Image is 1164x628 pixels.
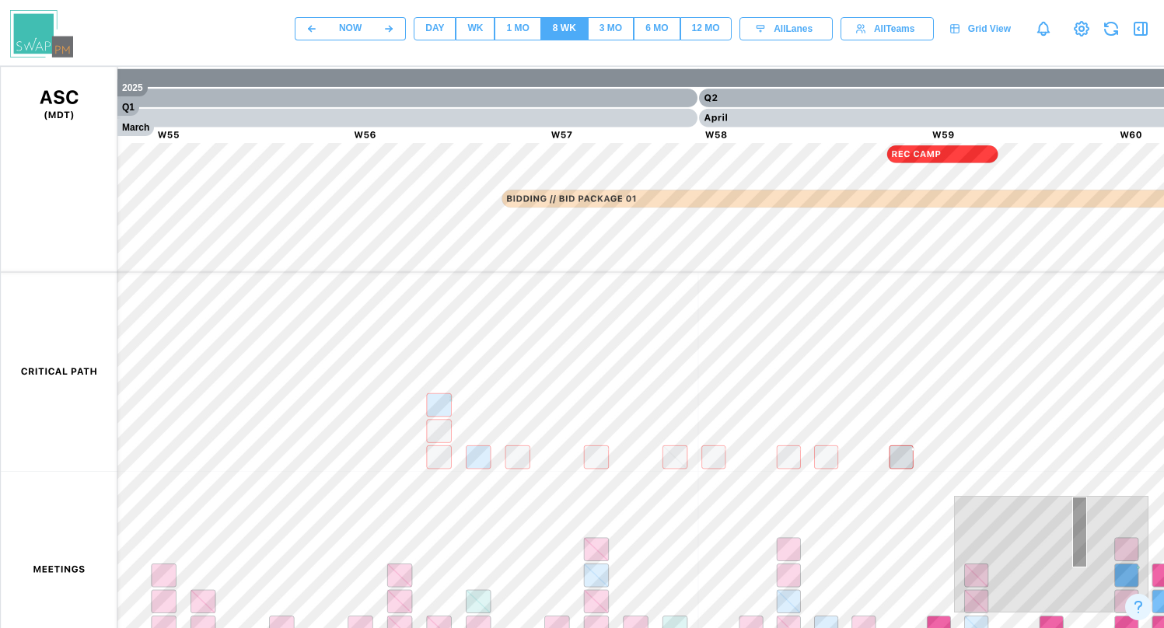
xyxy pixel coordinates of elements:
[10,10,73,58] img: Swap PM Logo
[680,17,732,40] button: 12 MO
[774,18,813,40] span: All Lanes
[1071,18,1092,40] a: View Project
[739,17,833,40] button: AllLanes
[467,21,483,36] div: WK
[1130,18,1152,40] button: Open Drawer
[414,17,456,40] button: DAY
[968,18,1011,40] span: Grid View
[874,18,914,40] span: All Teams
[541,17,588,40] button: 8 WK
[1100,18,1122,40] button: Refresh Grid
[1030,16,1057,42] a: Notifications
[841,17,934,40] button: AllTeams
[553,21,576,36] div: 8 WK
[692,21,720,36] div: 12 MO
[339,21,362,36] div: NOW
[645,21,668,36] div: 6 MO
[495,17,540,40] button: 1 MO
[942,17,1022,40] a: Grid View
[599,21,622,36] div: 3 MO
[425,21,444,36] div: DAY
[328,17,372,40] button: NOW
[456,17,495,40] button: WK
[634,17,680,40] button: 6 MO
[588,17,634,40] button: 3 MO
[506,21,529,36] div: 1 MO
